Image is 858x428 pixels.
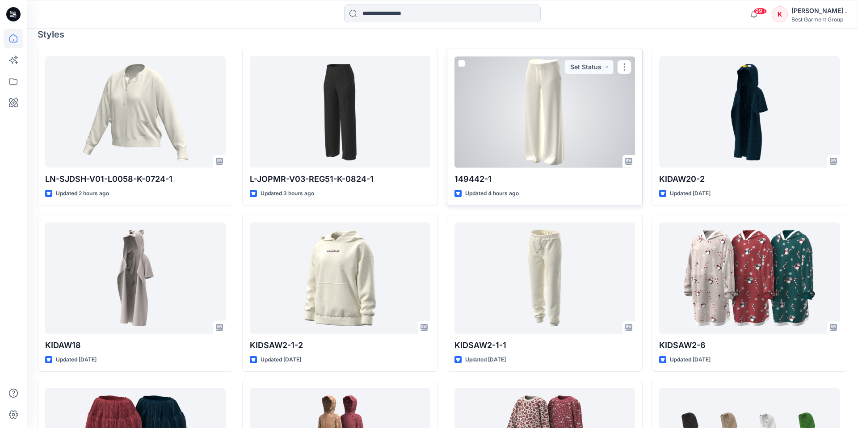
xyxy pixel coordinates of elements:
div: [PERSON_NAME] . [791,5,847,16]
div: K [772,6,788,22]
p: Updated [DATE] [261,355,301,365]
p: Updated [DATE] [670,189,711,198]
p: L-JOPMR-V03-REG51-K-0824-1 [250,173,430,185]
a: KIDSAW2-1-2 [250,222,430,334]
div: Best Garment Group [791,16,847,23]
p: KIDSAW2-1-1 [454,339,635,352]
a: LN-SJDSH-V01-L0058-K-0724-1 [45,56,226,168]
p: 149442-1 [454,173,635,185]
p: KIDSAW2-6 [659,339,840,352]
p: Updated [DATE] [56,355,97,365]
a: L-JOPMR-V03-REG51-K-0824-1 [250,56,430,168]
p: Updated 3 hours ago [261,189,314,198]
a: 149442-1 [454,56,635,168]
p: Updated [DATE] [465,355,506,365]
a: KIDSAW2-1-1 [454,222,635,334]
p: LN-SJDSH-V01-L0058-K-0724-1 [45,173,226,185]
p: KIDAW18 [45,339,226,352]
a: KIDAW18 [45,222,226,334]
p: Updated 4 hours ago [465,189,519,198]
p: Updated [DATE] [670,355,711,365]
a: KIDSAW2-6 [659,222,840,334]
h4: Styles [38,29,847,40]
a: KIDAW20-2 [659,56,840,168]
p: Updated 2 hours ago [56,189,109,198]
p: KIDSAW2-1-2 [250,339,430,352]
p: KIDAW20-2 [659,173,840,185]
span: 99+ [753,8,767,15]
